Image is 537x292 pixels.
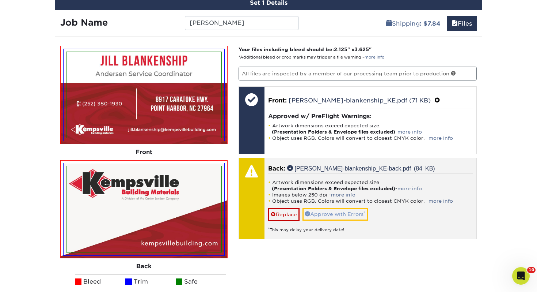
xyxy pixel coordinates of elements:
[176,274,226,289] li: Safe
[272,129,395,135] strong: (Presentation Folders & Envelope files excluded)
[185,16,298,30] input: Enter a job name
[365,55,384,60] a: more info
[420,20,441,27] b: : $7.84
[397,129,422,135] a: more info
[452,20,458,27] span: files
[239,55,384,60] small: *Additional bleed or crop marks may trigger a file warning –
[272,186,395,191] strong: (Presentation Folders & Envelope files excluded)
[268,113,473,120] h4: Approved w/ PreFlight Warnings:
[381,16,445,31] a: Shipping: $7.84
[397,186,422,191] a: more info
[268,221,473,233] div: This may delay your delivery date!
[289,97,431,104] a: [PERSON_NAME]-blankenship_KE.pdf (71 KB)
[60,144,228,160] div: Front
[268,192,473,198] li: Images below 250 dpi -
[60,17,108,28] strong: Job Name
[268,135,473,141] li: Object uses RGB. Colors will convert to closest CMYK color. -
[429,135,453,141] a: more info
[334,46,347,52] span: 2.125
[527,267,536,273] span: 10
[512,267,530,285] iframe: Intercom live chat
[429,198,453,204] a: more info
[125,274,176,289] li: Trim
[60,258,228,274] div: Back
[75,274,125,289] li: Bleed
[447,16,477,31] a: Files
[268,179,473,192] li: Artwork dimensions exceed expected size. -
[386,20,392,27] span: shipping
[268,198,473,204] li: Object uses RGB. Colors will convert to closest CMYK color. -
[302,208,368,220] a: Approve with Errors*
[354,46,369,52] span: 3.625
[287,165,435,171] a: [PERSON_NAME]-blankenship_KE-back.pdf (84 KB)
[268,165,285,172] span: Back:
[268,208,300,221] a: Replace
[268,123,473,135] li: Artwork dimensions exceed expected size. -
[268,97,287,104] span: Front:
[239,67,477,81] p: All files are inspected by a member of our processing team prior to production.
[331,192,355,198] a: more info
[239,46,372,52] strong: Your files including bleed should be: " x "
